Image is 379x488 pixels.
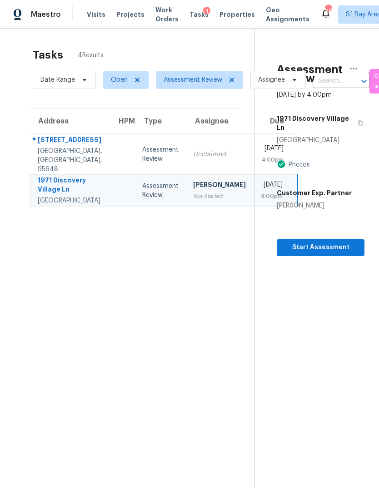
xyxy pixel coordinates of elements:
[164,75,222,84] span: Assessment Review
[253,108,298,134] th: Due
[266,5,309,24] span: Geo Assignments
[358,75,370,88] button: Open
[31,10,61,19] span: Maestro
[38,176,102,196] div: 1971 Discovery Village Ln
[277,201,352,210] div: [PERSON_NAME]
[142,182,179,200] div: Assessment Review
[277,114,352,132] h5: 1971 Discovery Village Ln
[352,110,364,136] button: Copy Address
[38,196,102,205] div: [GEOGRAPHIC_DATA]
[40,75,75,84] span: Date Range
[186,108,253,134] th: Assignee
[277,65,343,83] h2: Assessment Review
[29,108,110,134] th: Address
[219,10,255,19] span: Properties
[193,192,246,201] div: Not Started
[313,74,344,88] input: Search by address
[38,147,102,174] div: [GEOGRAPHIC_DATA], [GEOGRAPHIC_DATA], 95648
[110,108,135,134] th: HPM
[33,50,63,59] h2: Tasks
[142,145,179,163] div: Assessment Review
[203,7,210,16] div: 1
[189,11,209,18] span: Tasks
[87,10,105,19] span: Visits
[277,90,332,99] div: [DATE] by 4:00pm
[155,5,179,24] span: Work Orders
[325,5,331,15] div: 574
[277,188,352,197] h5: Customer Exp. Partner
[277,159,286,169] img: Artifact Present Icon
[286,160,310,169] div: Photos
[277,136,364,145] div: [GEOGRAPHIC_DATA]
[135,108,186,134] th: Type
[38,135,102,147] div: [STREET_ADDRESS]
[193,180,246,192] div: [PERSON_NAME]
[116,10,145,19] span: Projects
[111,75,128,84] span: Open
[277,239,364,256] button: Start Assessment
[78,51,104,60] span: 4 Results
[193,150,246,159] div: Unclaimed
[258,75,285,84] span: Assignee
[284,242,357,253] span: Start Assessment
